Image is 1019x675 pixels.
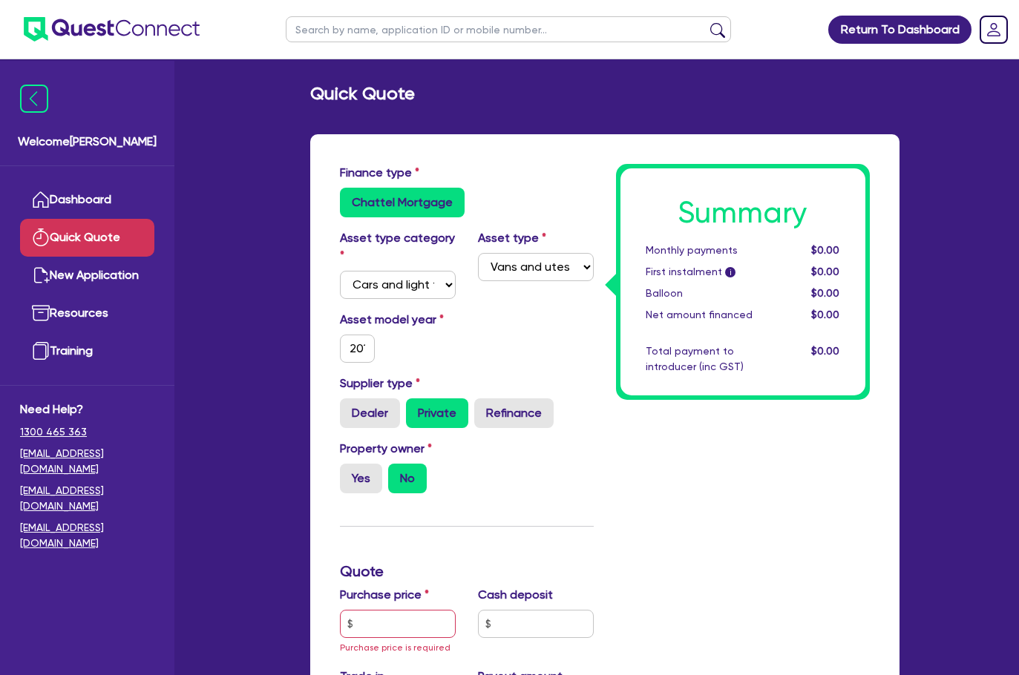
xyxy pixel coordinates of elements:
span: $0.00 [811,266,839,277]
label: Purchase price [340,586,429,604]
div: Total payment to introducer (inc GST) [635,343,779,375]
label: Property owner [340,440,432,458]
img: quick-quote [32,228,50,246]
label: Chattel Mortgage [340,188,465,217]
span: Welcome [PERSON_NAME] [18,133,157,151]
label: Dealer [340,398,400,428]
a: [EMAIL_ADDRESS][DOMAIN_NAME] [20,483,154,514]
span: $0.00 [811,287,839,299]
h2: Quick Quote [310,83,415,105]
a: New Application [20,257,154,294]
span: $0.00 [811,309,839,320]
a: Quick Quote [20,219,154,257]
div: First instalment [635,264,779,280]
label: Finance type [340,164,419,182]
a: Dashboard [20,181,154,219]
label: No [388,464,427,493]
a: Return To Dashboard [828,16,972,44]
div: Monthly payments [635,243,779,258]
a: [EMAIL_ADDRESS][DOMAIN_NAME] [20,446,154,477]
img: new-application [32,266,50,284]
label: Refinance [474,398,554,428]
a: [EMAIL_ADDRESS][DOMAIN_NAME] [20,520,154,551]
label: Yes [340,464,382,493]
div: Net amount financed [635,307,779,323]
label: Asset model year [329,311,467,329]
a: Resources [20,294,154,332]
label: Asset type [478,229,546,247]
h1: Summary [646,195,840,231]
label: Cash deposit [478,586,553,604]
h3: Quote [340,562,594,580]
a: Dropdown toggle [974,10,1013,49]
img: icon-menu-close [20,85,48,113]
input: Search by name, application ID or mobile number... [286,16,731,42]
span: i [725,267,735,277]
span: Purchase price is required [340,642,450,653]
img: resources [32,304,50,322]
tcxspan: Call 1300 465 363 via 3CX [20,426,87,438]
img: training [32,342,50,360]
span: Need Help? [20,401,154,418]
span: $0.00 [811,244,839,256]
label: Private [406,398,468,428]
img: quest-connect-logo-blue [24,17,200,42]
div: Balloon [635,286,779,301]
a: Training [20,332,154,370]
span: $0.00 [811,345,839,357]
label: Supplier type [340,375,420,392]
label: Asset type category [340,229,456,265]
